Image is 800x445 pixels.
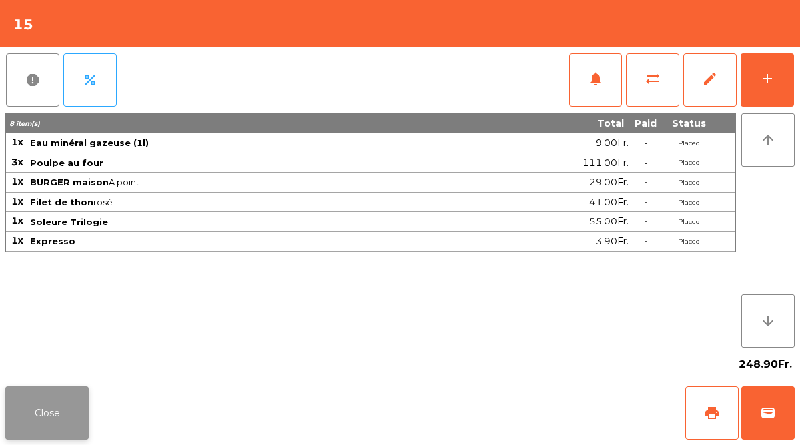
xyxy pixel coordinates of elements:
[11,175,23,187] span: 1x
[569,53,622,107] button: notifications
[760,132,776,148] i: arrow_upward
[644,235,648,247] span: -
[644,176,648,188] span: -
[685,386,739,440] button: print
[662,153,715,173] td: Placed
[582,154,629,172] span: 111.00Fr.
[30,197,458,207] span: rosé
[596,232,629,250] span: 3.90Fr.
[739,354,792,374] span: 248.90Fr.
[760,405,776,421] span: wallet
[644,196,648,208] span: -
[589,193,629,211] span: 41.00Fr.
[11,136,23,148] span: 1x
[11,156,23,168] span: 3x
[683,53,737,107] button: edit
[662,193,715,213] td: Placed
[645,71,661,87] span: sync_alt
[11,215,23,226] span: 1x
[30,236,75,246] span: Expresso
[741,53,794,107] button: add
[30,157,103,168] span: Poulpe au four
[589,173,629,191] span: 29.00Fr.
[82,72,98,88] span: percent
[760,313,776,329] i: arrow_downward
[25,72,41,88] span: report
[644,215,648,227] span: -
[702,71,718,87] span: edit
[644,157,648,169] span: -
[13,15,33,35] h4: 15
[662,133,715,153] td: Placed
[662,113,715,133] th: Status
[741,294,795,348] button: arrow_downward
[63,53,117,107] button: percent
[30,137,149,148] span: Eau minéral gazeuse (1l)
[741,113,795,167] button: arrow_upward
[459,113,629,133] th: Total
[5,386,89,440] button: Close
[629,113,662,133] th: Paid
[30,177,458,187] span: A point
[644,137,648,149] span: -
[11,195,23,207] span: 1x
[589,213,629,230] span: 55.00Fr.
[759,71,775,87] div: add
[30,177,109,187] span: BURGER maison
[662,173,715,193] td: Placed
[11,234,23,246] span: 1x
[30,197,93,207] span: Filet de thon
[741,386,795,440] button: wallet
[588,71,603,87] span: notifications
[626,53,679,107] button: sync_alt
[596,134,629,152] span: 9.00Fr.
[662,212,715,232] td: Placed
[6,53,59,107] button: report
[30,217,108,227] span: Soleure Trilogie
[704,405,720,421] span: print
[9,119,40,128] span: 8 item(s)
[662,232,715,252] td: Placed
